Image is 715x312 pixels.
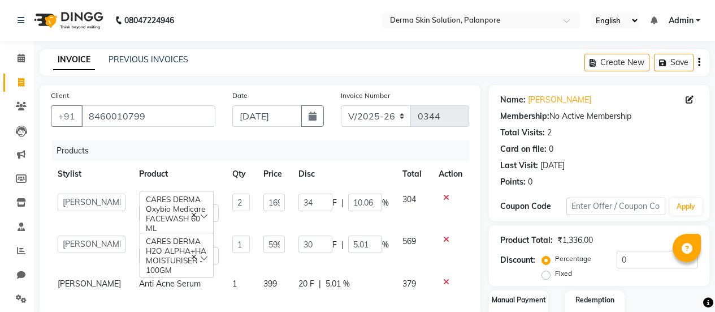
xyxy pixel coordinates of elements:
label: Redemption [575,295,614,305]
label: Date [232,91,248,101]
span: [PERSON_NAME] [58,279,121,289]
th: Disc [292,161,396,187]
iframe: chat widget [668,267,704,301]
div: No Active Membership [500,110,698,122]
span: Anti Acne Serum [139,279,201,289]
div: ₹1,336.00 [557,234,593,246]
th: Action [432,161,469,187]
div: Points: [500,176,526,188]
div: Total Visits: [500,127,545,139]
span: 379 [402,279,416,289]
span: CARES DERMA Oxybio Medicare FACEWASH 60 ML [146,194,205,233]
th: Product [132,161,225,187]
div: Name: [500,94,526,106]
label: Percentage [555,254,591,264]
div: [DATE] [540,160,565,172]
label: Fixed [555,268,572,279]
span: 5.01 % [326,278,350,290]
div: Products [52,140,478,161]
button: Apply [670,198,702,215]
img: logo [29,5,106,36]
div: 0 [549,143,553,155]
label: Manual Payment [492,295,546,305]
div: Card on file: [500,143,547,155]
span: 1 [232,279,237,289]
span: 20 F [298,278,314,290]
div: 0 [528,176,532,188]
span: CARES DERMA H2O ALPHA+HA MOISTURISER - 100GM [146,236,206,275]
b: 08047224946 [124,5,174,36]
div: Discount: [500,254,535,266]
a: INVOICE [53,50,95,70]
div: Coupon Code [500,200,566,212]
span: % [382,197,389,209]
span: | [341,239,344,251]
a: PREVIOUS INVOICES [109,54,188,65]
span: % [382,239,389,251]
span: 399 [263,279,277,289]
th: Qty [226,161,257,187]
label: Invoice Number [341,91,390,101]
span: | [319,278,321,290]
button: +91 [51,105,83,127]
span: 569 [402,236,416,246]
div: 2 [547,127,552,139]
label: Client [51,91,69,101]
input: Enter Offer / Coupon Code [566,198,665,215]
th: Stylist [51,161,132,187]
span: 304 [402,194,416,204]
div: Last Visit: [500,160,538,172]
button: Create New [584,54,649,71]
a: [PERSON_NAME] [528,94,591,106]
div: Product Total: [500,234,553,246]
span: | [341,197,344,209]
span: F [332,239,337,251]
button: Save [654,54,694,71]
span: Admin [669,15,694,27]
th: Price [257,161,292,187]
span: F [332,197,337,209]
div: Membership: [500,110,549,122]
th: Total [396,161,432,187]
input: Search by Name/Mobile/Email/Code [81,105,215,127]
